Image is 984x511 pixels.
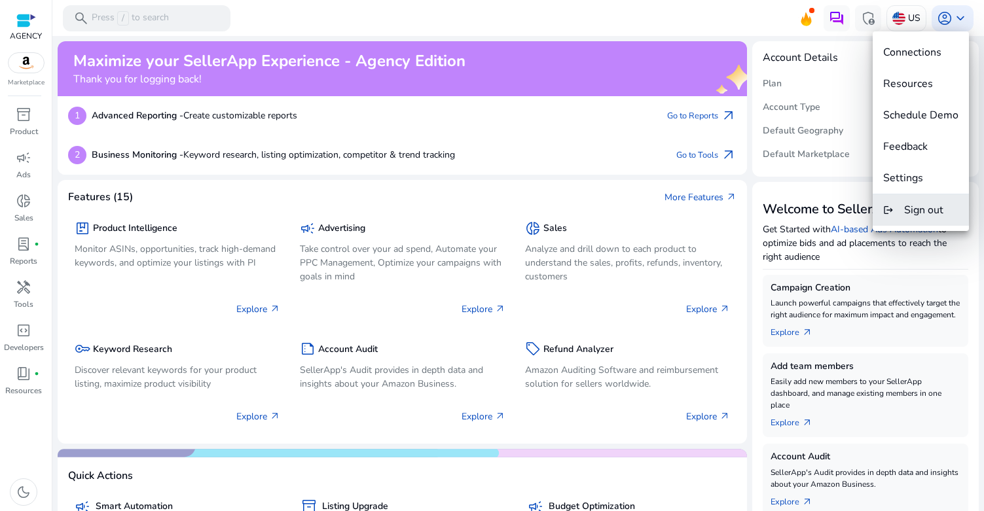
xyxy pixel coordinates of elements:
[883,202,894,218] mat-icon: logout
[883,139,928,154] span: Feedback
[883,108,958,122] span: Schedule Demo
[904,203,943,217] span: Sign out
[883,45,941,60] span: Connections
[883,171,923,185] span: Settings
[883,77,933,91] span: Resources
